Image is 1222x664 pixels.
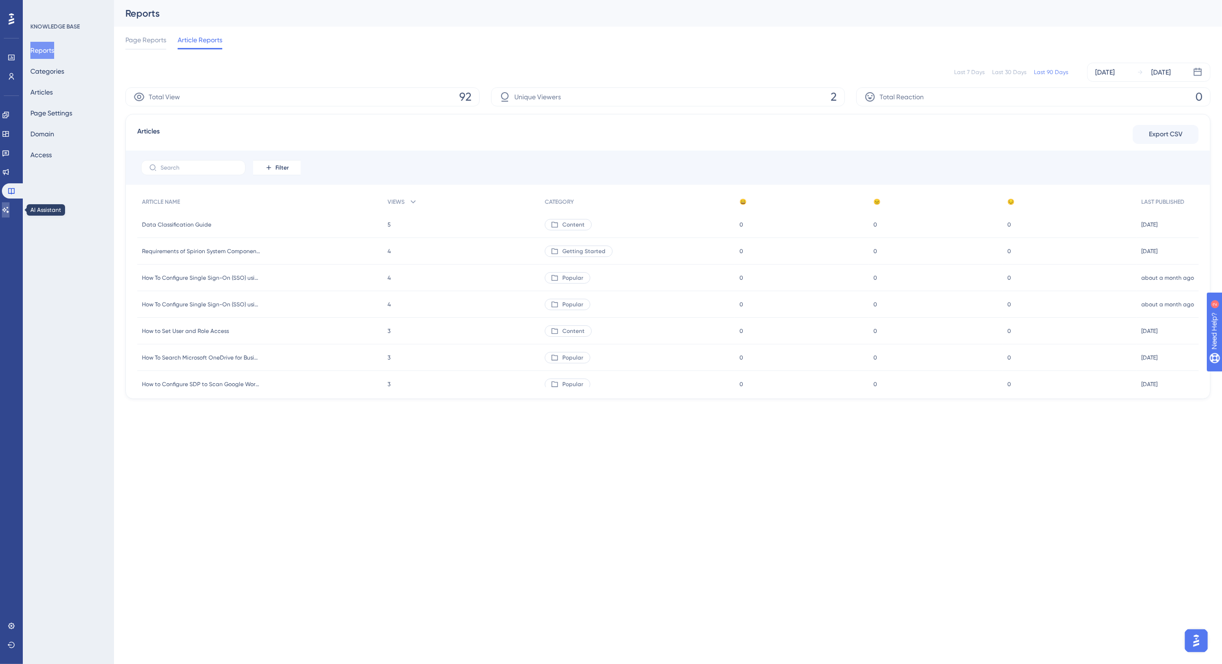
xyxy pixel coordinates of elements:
[1141,221,1157,228] time: [DATE]
[1007,380,1011,388] span: 0
[562,247,606,255] span: Getting Started
[30,84,53,101] button: Articles
[142,301,261,308] span: How To Configure Single Sign-On (SSO) using Okta
[142,198,180,206] span: ARTICLE NAME
[30,42,54,59] button: Reports
[1007,354,1011,361] span: 0
[388,198,405,206] span: VIEWS
[1151,66,1171,78] div: [DATE]
[562,221,585,228] span: Content
[739,354,743,361] span: 0
[1141,354,1157,361] time: [DATE]
[873,301,877,308] span: 0
[992,68,1026,76] div: Last 30 Days
[388,380,390,388] span: 3
[1034,68,1068,76] div: Last 90 Days
[275,164,289,171] span: Filter
[562,301,583,308] span: Popular
[954,68,985,76] div: Last 7 Days
[739,198,747,206] span: 😀
[30,23,80,30] div: KNOWLEDGE BASE
[562,380,583,388] span: Popular
[1007,274,1011,282] span: 0
[562,274,583,282] span: Popular
[66,5,68,12] div: 2
[178,34,222,46] span: Article Reports
[873,354,877,361] span: 0
[873,327,877,335] span: 0
[739,301,743,308] span: 0
[562,354,583,361] span: Popular
[514,91,561,103] span: Unique Viewers
[30,104,72,122] button: Page Settings
[142,354,261,361] span: How To Search Microsoft OneDrive for Business
[831,89,837,104] span: 2
[149,91,180,103] span: Total View
[459,89,472,104] span: 92
[388,301,391,308] span: 4
[30,125,54,142] button: Domain
[1141,301,1194,308] time: about a month ago
[142,221,211,228] span: Data Classification Guide
[137,126,160,143] span: Articles
[388,221,391,228] span: 5
[1007,221,1011,228] span: 0
[873,380,877,388] span: 0
[125,7,1187,20] div: Reports
[880,91,924,103] span: Total Reaction
[1007,247,1011,255] span: 0
[22,2,59,14] span: Need Help?
[873,247,877,255] span: 0
[125,34,166,46] span: Page Reports
[388,274,391,282] span: 4
[1141,381,1157,388] time: [DATE]
[142,380,261,388] span: How to Configure SDP to Scan Google Workspace: Gmail, Drive
[142,247,261,255] span: Requirements of Spirion System Components
[873,198,881,206] span: 😐
[1195,89,1203,104] span: 0
[30,63,64,80] button: Categories
[142,274,261,282] span: How To Configure Single Sign-On (SSO) using Entra
[388,354,390,361] span: 3
[142,327,229,335] span: How to Set User and Role Access
[1133,125,1199,144] button: Export CSV
[562,327,585,335] span: Content
[388,327,390,335] span: 3
[1007,198,1014,206] span: 😔
[1141,248,1157,255] time: [DATE]
[161,164,237,171] input: Search
[1182,626,1211,655] iframe: UserGuiding AI Assistant Launcher
[1007,327,1011,335] span: 0
[545,198,574,206] span: CATEGORY
[739,327,743,335] span: 0
[1149,129,1183,140] span: Export CSV
[1141,328,1157,334] time: [DATE]
[873,274,877,282] span: 0
[253,160,301,175] button: Filter
[30,146,52,163] button: Access
[1141,275,1194,281] time: about a month ago
[739,274,743,282] span: 0
[1007,301,1011,308] span: 0
[1095,66,1115,78] div: [DATE]
[739,247,743,255] span: 0
[873,221,877,228] span: 0
[1141,198,1184,206] span: LAST PUBLISHED
[388,247,391,255] span: 4
[739,380,743,388] span: 0
[739,221,743,228] span: 0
